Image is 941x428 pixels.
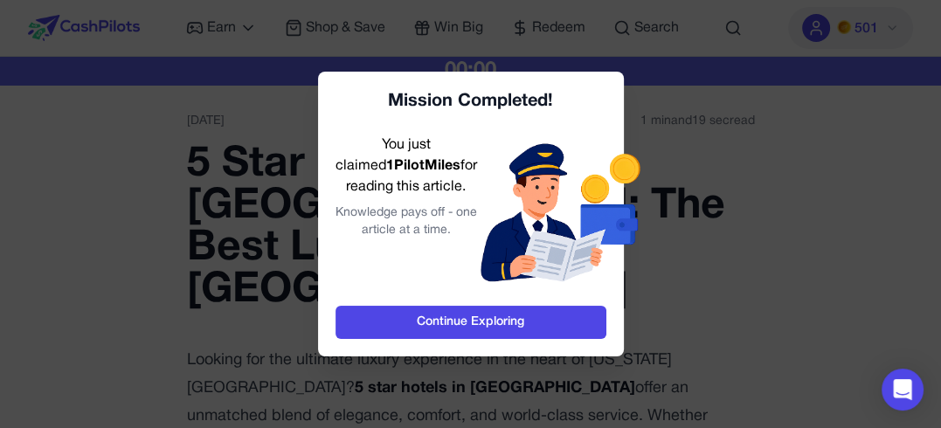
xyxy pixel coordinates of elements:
div: You just claimed for reading this article. [336,135,477,289]
div: Open Intercom Messenger [882,369,924,411]
img: Clamed Article [477,135,645,289]
div: Mission Completed! [336,89,606,114]
span: 1 PilotMiles [386,160,460,172]
a: Continue Exploring [336,306,606,339]
div: Knowledge pays off - one article at a time. [336,204,477,239]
